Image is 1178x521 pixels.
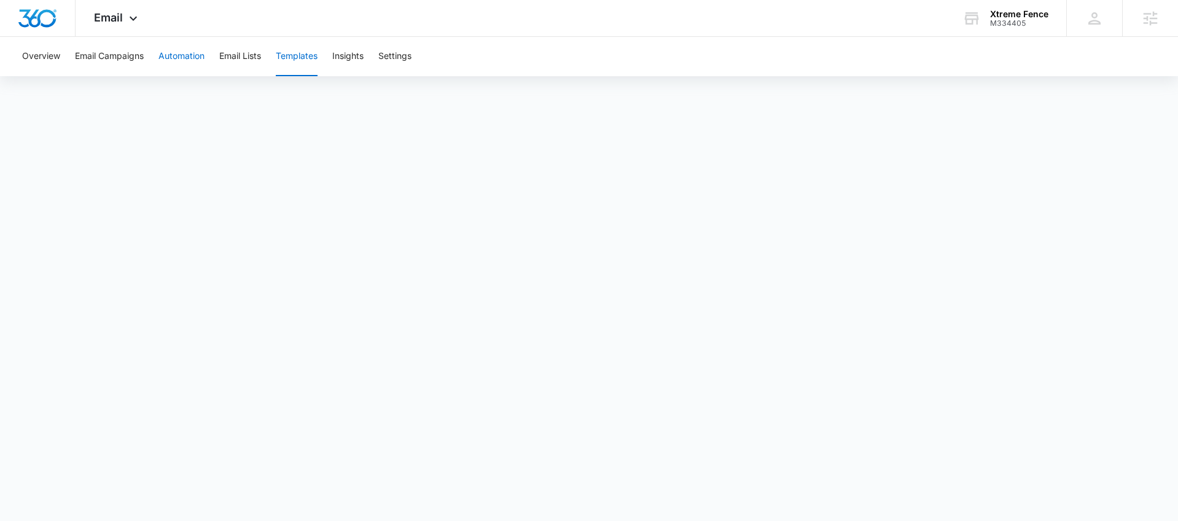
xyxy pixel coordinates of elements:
button: Insights [332,37,364,76]
button: Overview [22,37,60,76]
button: Settings [378,37,412,76]
span: Email [94,11,123,24]
button: Email Campaigns [75,37,144,76]
button: Email Lists [219,37,261,76]
div: account name [990,9,1048,19]
button: Automation [158,37,205,76]
div: account id [990,19,1048,28]
button: Templates [276,37,318,76]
